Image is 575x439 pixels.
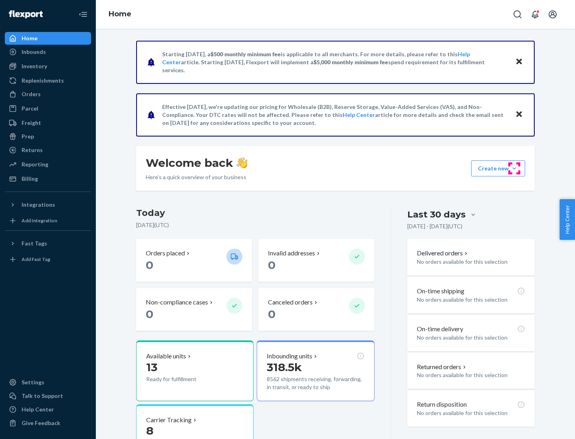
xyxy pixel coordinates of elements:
[417,371,525,379] p: No orders available for this selection
[417,362,468,372] button: Returned orders
[5,102,91,115] a: Parcel
[545,6,561,22] button: Open account menu
[527,6,543,22] button: Open notifications
[5,172,91,185] a: Billing
[22,48,46,56] div: Inbounds
[407,208,466,221] div: Last 30 days
[5,130,91,143] a: Prep
[136,239,252,282] button: Orders placed 0
[109,10,131,18] a: Home
[5,390,91,402] a: Talk to Support
[5,198,91,211] button: Integrations
[268,298,313,307] p: Canceled orders
[257,340,374,401] button: Inbounding units318.5k8562 shipments receiving, forwarding, in transit, or ready to ship
[22,201,55,209] div: Integrations
[5,214,91,227] a: Add Integration
[514,109,524,121] button: Close
[22,378,44,386] div: Settings
[417,324,463,334] p: On-time delivery
[22,217,57,224] div: Add Integration
[510,6,525,22] button: Open Search Box
[5,403,91,416] a: Help Center
[267,375,364,391] p: 8562 shipments receiving, forwarding, in transit, or ready to ship
[5,237,91,250] button: Fast Tags
[417,258,525,266] p: No orders available for this selection
[146,173,248,181] p: Here’s a quick overview of your business
[417,249,469,258] button: Delivered orders
[146,352,186,361] p: Available units
[417,287,464,296] p: On-time shipping
[417,296,525,304] p: No orders available for this selection
[5,45,91,58] a: Inbounds
[22,175,38,183] div: Billing
[5,60,91,73] a: Inventory
[5,158,91,171] a: Reporting
[5,144,91,156] a: Returns
[258,239,374,282] button: Invalid addresses 0
[5,74,91,87] a: Replenishments
[22,419,60,427] div: Give Feedback
[22,119,41,127] div: Freight
[146,415,192,425] p: Carrier Tracking
[22,256,50,263] div: Add Fast Tag
[471,160,525,176] button: Create new
[22,239,47,247] div: Fast Tags
[268,258,276,272] span: 0
[407,222,462,230] p: [DATE] - [DATE] ( UTC )
[210,51,281,57] span: $500 monthly minimum fee
[236,157,248,168] img: hand-wave emoji
[22,90,41,98] div: Orders
[9,10,43,18] img: Flexport logo
[22,77,64,85] div: Replenishments
[267,352,312,361] p: Inbounding units
[146,258,153,272] span: 0
[136,207,375,219] h3: Today
[417,334,525,342] p: No orders available for this selection
[267,360,302,374] span: 318.5k
[417,409,525,417] p: No orders available for this selection
[146,360,157,374] span: 13
[5,117,91,129] a: Freight
[136,221,375,229] p: [DATE] ( UTC )
[5,32,91,45] a: Home
[22,132,34,140] div: Prep
[146,424,153,437] span: 8
[5,417,91,429] button: Give Feedback
[22,34,38,42] div: Home
[5,376,91,389] a: Settings
[22,160,48,168] div: Reporting
[514,56,524,68] button: Close
[102,3,138,26] ol: breadcrumbs
[417,400,467,409] p: Return disposition
[146,249,185,258] p: Orders placed
[136,340,254,401] button: Available units13Ready for fulfillment
[5,253,91,266] a: Add Fast Tag
[5,88,91,101] a: Orders
[313,59,388,65] span: $5,000 monthly minimum fee
[258,288,374,331] button: Canceled orders 0
[22,62,47,70] div: Inventory
[146,307,153,321] span: 0
[146,298,208,307] p: Non-compliance cases
[559,199,575,240] button: Help Center
[75,6,91,22] button: Close Navigation
[146,375,220,383] p: Ready for fulfillment
[268,249,315,258] p: Invalid addresses
[162,103,508,127] p: Effective [DATE], we're updating our pricing for Wholesale (B2B), Reserve Storage, Value-Added Se...
[146,156,248,170] h1: Welcome back
[22,405,54,413] div: Help Center
[22,146,43,154] div: Returns
[268,307,276,321] span: 0
[136,288,252,331] button: Non-compliance cases 0
[343,111,375,118] a: Help Center
[22,392,63,400] div: Talk to Support
[162,50,508,74] p: Starting [DATE], a is applicable to all merchants. For more details, please refer to this article...
[22,105,38,113] div: Parcel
